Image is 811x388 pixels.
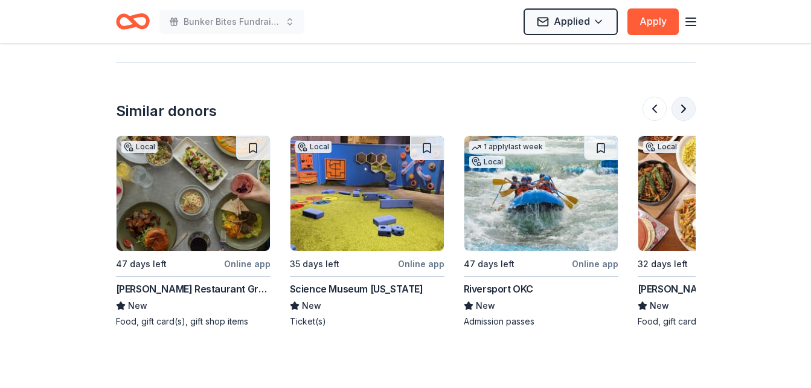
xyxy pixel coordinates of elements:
a: Image for Riversport OKC1 applylast weekLocal47 days leftOnline appRiversport OKCNewAdmission passes [464,135,618,328]
img: Image for Ted's Cafe Escondido [638,136,792,251]
span: New [128,299,147,313]
span: New [650,299,669,313]
div: 32 days left [638,257,688,271]
div: 47 days left [464,257,514,271]
span: Bunker Bites Fundraising event for the Coffee Bunker aka Honor Bunker [184,15,280,29]
div: Ticket(s) [290,315,444,328]
div: Local [295,141,332,153]
img: Image for Justin Thompson Restaurant Group [117,136,270,251]
div: 35 days left [290,257,339,271]
div: Online app [224,256,271,271]
div: Local [643,141,679,153]
div: Similar donors [116,102,217,121]
div: Food, gift card(s) [638,315,792,328]
img: Image for Science Museum Oklahoma [290,136,444,251]
a: Image for Justin Thompson Restaurant GroupLocal47 days leftOnline app[PERSON_NAME] Restaurant Gro... [116,135,271,328]
div: Food, gift card(s), gift shop items [116,315,271,328]
div: [PERSON_NAME] Restaurant Group [116,282,271,296]
span: Applied [554,13,590,29]
a: Image for Ted's Cafe EscondidoLocal32 days leftOnline app[PERSON_NAME]'s Cafe EscondidoNewFood, g... [638,135,792,328]
div: 47 days left [116,257,167,271]
div: Online app [572,256,618,271]
div: 1 apply last week [469,141,545,154]
button: Apply [627,8,679,35]
button: Applied [524,8,618,35]
a: Image for Science Museum OklahomaLocal35 days leftOnline appScience Museum [US_STATE]NewTicket(s) [290,135,444,328]
span: New [302,299,321,313]
div: [PERSON_NAME]'s Cafe Escondido [638,282,792,296]
img: Image for Riversport OKC [464,136,618,251]
button: Bunker Bites Fundraising event for the Coffee Bunker aka Honor Bunker [159,10,304,34]
span: New [476,299,495,313]
div: Online app [398,256,444,271]
div: Riversport OKC [464,282,533,296]
div: Science Museum [US_STATE] [290,282,423,296]
a: Home [116,7,150,36]
div: Local [469,156,505,168]
div: Admission passes [464,315,618,328]
div: Local [121,141,158,153]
